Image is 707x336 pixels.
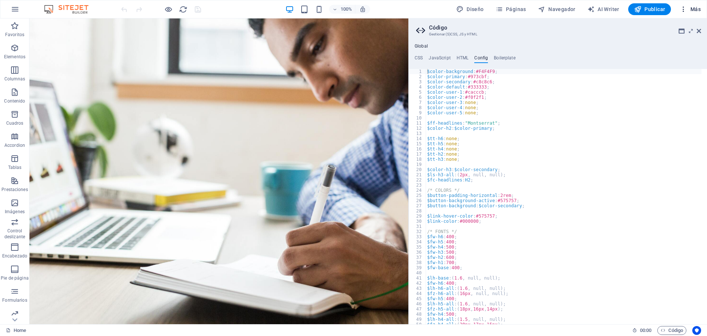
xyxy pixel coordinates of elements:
[677,3,704,15] button: Más
[496,6,526,13] span: Páginas
[494,55,516,63] h4: Boilerplate
[409,146,426,152] div: 16
[409,224,426,229] div: 31
[409,157,426,162] div: 18
[409,296,426,301] div: 45
[634,6,665,13] span: Publicar
[6,326,26,335] a: Haz clic para cancelar la selección y doble clic para abrir páginas
[1,187,28,193] p: Prestaciones
[4,98,25,104] p: Contenido
[4,142,25,148] p: Accordion
[429,24,701,31] h2: Código
[359,6,366,13] i: Al redimensionar, ajustar el nivel de zoom automáticamente para ajustarse al dispositivo elegido.
[1,275,28,281] p: Pie de página
[409,229,426,234] div: 32
[535,3,578,15] button: Navegador
[456,6,484,13] span: Diseño
[409,126,426,131] div: 12
[453,3,487,15] div: Diseño (Ctrl+Alt+Y)
[680,6,701,13] span: Más
[409,84,426,90] div: 4
[415,55,423,63] h4: CSS
[538,6,576,13] span: Navegador
[329,5,355,14] button: 100%
[415,44,428,49] h4: Global
[409,141,426,146] div: 15
[409,239,426,245] div: 34
[409,291,426,296] div: 44
[409,250,426,255] div: 36
[409,301,426,306] div: 46
[409,198,426,203] div: 26
[409,312,426,317] div: 48
[474,55,488,63] h4: Config
[409,322,426,327] div: 50
[409,152,426,157] div: 17
[2,253,27,259] p: Encabezado
[340,5,352,14] h6: 100%
[409,265,426,270] div: 39
[657,326,686,335] button: Código
[409,131,426,136] div: 13
[409,260,426,265] div: 38
[42,5,98,14] img: Editor Logo
[587,6,619,13] span: AI Writer
[409,177,426,183] div: 22
[409,281,426,286] div: 42
[493,3,529,15] button: Páginas
[179,5,187,14] button: reload
[409,121,426,126] div: 11
[409,317,426,322] div: 49
[429,31,686,38] h3: Gestionar (S)CSS, JS y HTML
[453,3,487,15] button: Diseño
[409,188,426,193] div: 24
[584,3,622,15] button: AI Writer
[409,219,426,224] div: 30
[409,183,426,188] div: 23
[661,326,683,335] span: Código
[164,5,173,14] button: Haz clic para salir del modo de previsualización y seguir editando
[409,276,426,281] div: 41
[409,95,426,100] div: 6
[409,245,426,250] div: 35
[457,55,469,63] h4: HTML
[409,69,426,74] div: 1
[409,136,426,141] div: 14
[2,297,27,303] p: Formularios
[628,3,671,15] button: Publicar
[6,120,24,126] p: Cuadros
[429,55,450,63] h4: JavaScript
[692,326,701,335] button: Usercentrics
[409,214,426,219] div: 29
[409,162,426,167] div: 19
[409,203,426,208] div: 27
[640,326,651,335] span: 00 00
[409,100,426,105] div: 7
[409,306,426,312] div: 47
[409,208,426,214] div: 28
[409,255,426,260] div: 37
[179,5,187,14] i: Volver a cargar página
[409,105,426,110] div: 8
[409,172,426,177] div: 21
[409,234,426,239] div: 33
[5,209,25,215] p: Imágenes
[409,167,426,172] div: 20
[8,164,22,170] p: Tablas
[409,110,426,115] div: 9
[409,74,426,79] div: 2
[409,270,426,276] div: 40
[645,328,646,333] span: :
[409,193,426,198] div: 25
[409,90,426,95] div: 5
[5,32,24,38] p: Favoritos
[409,79,426,84] div: 3
[4,76,25,82] p: Columnas
[409,115,426,121] div: 10
[409,286,426,291] div: 43
[4,54,25,60] p: Elementos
